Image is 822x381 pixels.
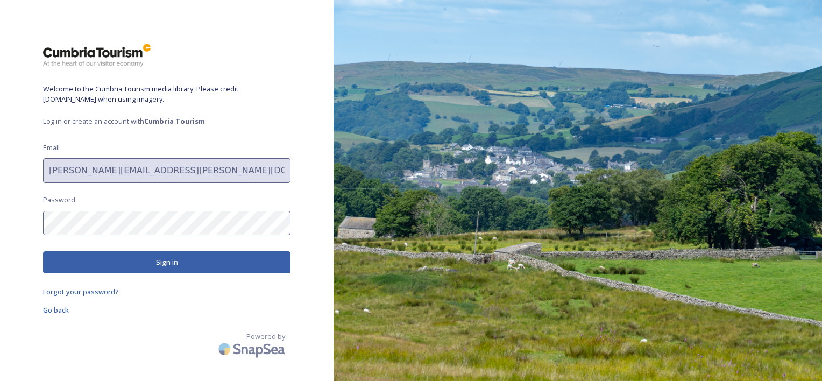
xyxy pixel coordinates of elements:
span: Password [43,195,75,205]
button: Sign in [43,251,290,273]
strong: Cumbria Tourism [144,116,205,126]
span: Welcome to the Cumbria Tourism media library. Please credit [DOMAIN_NAME] when using imagery. [43,84,290,104]
span: Email [43,143,60,153]
span: Log in or create an account with [43,116,290,126]
img: SnapSea Logo [215,336,290,362]
span: Forgot your password? [43,287,119,297]
span: Go back [43,305,69,315]
a: Forgot your password? [43,285,290,298]
input: john.doe@snapsea.io [43,158,290,183]
img: ct_logo.png [43,43,151,68]
span: Powered by [246,331,285,342]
